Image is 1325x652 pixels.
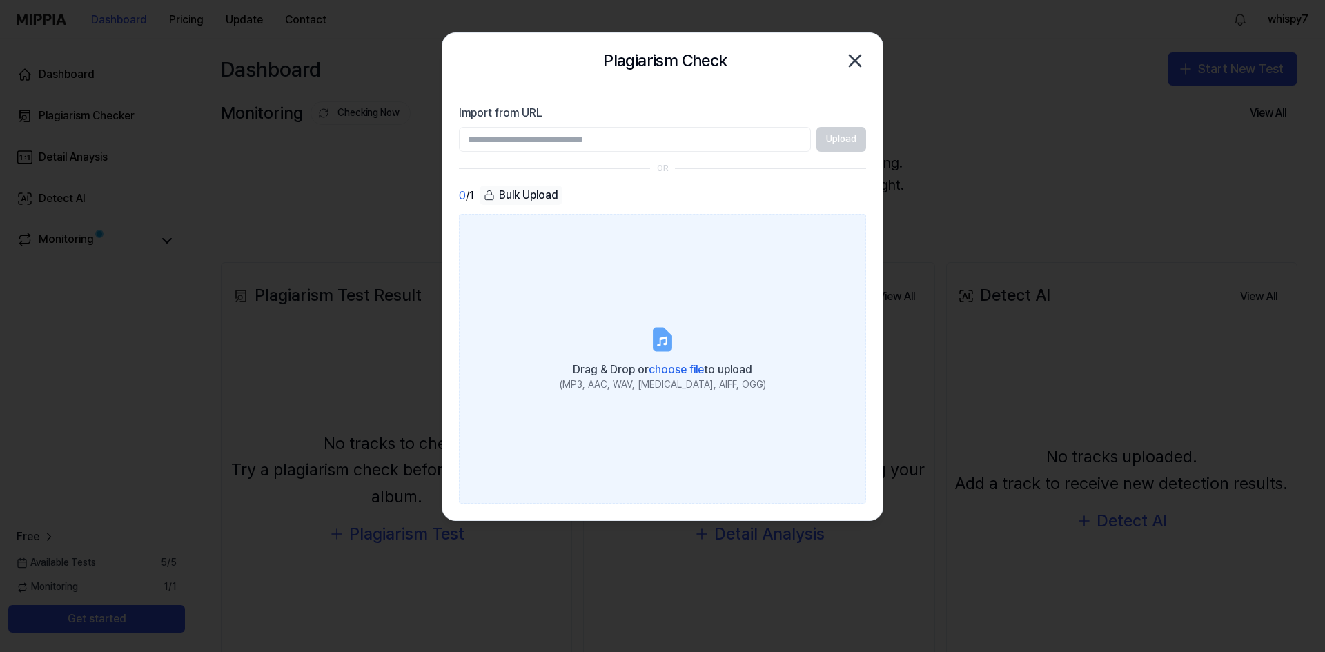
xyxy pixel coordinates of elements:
div: (MP3, AAC, WAV, [MEDICAL_DATA], AIFF, OGG) [560,378,766,392]
button: Bulk Upload [480,186,562,206]
span: choose file [649,363,704,376]
span: 0 [459,188,466,204]
label: Import from URL [459,105,866,121]
h2: Plagiarism Check [603,48,727,74]
div: Bulk Upload [480,186,562,205]
span: Drag & Drop or to upload [573,363,752,376]
div: / 1 [459,186,474,206]
div: OR [657,163,669,175]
